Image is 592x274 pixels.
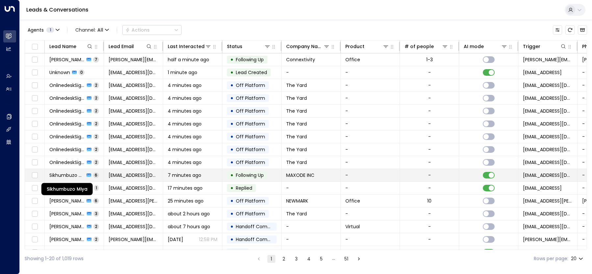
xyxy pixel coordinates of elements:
[93,172,99,178] span: 6
[230,182,234,194] div: •
[317,255,325,263] button: Go to page 5
[427,198,432,204] div: 10
[26,6,88,14] a: Leads & Conversations
[199,249,217,256] p: 12:55 PM
[109,146,158,153] span: hello@theyard.com
[230,118,234,129] div: •
[428,185,431,191] div: -
[49,159,85,166] span: OnlinedeskSign-Fd Doe
[342,255,350,263] button: Go to page 51
[109,82,158,89] span: hello@theyard.com
[341,207,400,220] td: -
[79,69,85,75] span: 0
[282,233,341,246] td: -
[280,255,288,263] button: Go to page 2
[345,56,360,63] span: Office
[428,236,431,243] div: -
[428,210,431,217] div: -
[49,249,85,256] span: eduardo molina
[523,210,573,217] span: info@davidwaiswa.top
[49,198,85,204] span: Matt Himmelsbach
[553,25,562,35] button: Customize
[286,121,307,127] span: The Yard
[25,25,62,35] button: Agents1
[345,198,360,204] span: Office
[282,220,341,233] td: -
[523,42,567,50] div: Trigger
[405,42,434,50] div: # of people
[93,224,99,229] span: 2
[236,95,265,101] span: Off Platform
[73,25,111,35] button: Channel:All
[230,157,234,168] div: •
[49,56,85,63] span: Kevin Chen
[282,246,341,259] td: -
[236,108,265,114] span: Off Platform
[122,25,182,35] button: Actions
[428,82,431,89] div: -
[523,172,573,178] span: cfdi@taxiscapu.com
[49,108,85,114] span: OnlinedeskSign-Fd Doe
[31,94,39,102] span: Toggle select row
[236,249,245,256] span: Lost
[230,170,234,181] div: •
[230,234,234,245] div: •
[286,42,323,50] div: Company Name
[330,255,338,263] div: …
[28,28,44,32] span: Agents
[31,133,39,141] span: Toggle select row
[109,42,134,50] div: Lead Email
[230,131,234,142] div: •
[25,255,84,262] div: Showing 1-20 of 1,019 rows
[230,247,234,258] div: •
[41,183,93,195] div: Sikhumbuzo Miya
[230,195,234,206] div: •
[93,198,99,204] span: 6
[109,133,158,140] span: hello@theyard.com
[31,223,39,231] span: Toggle select row
[236,121,265,127] span: Off Platform
[109,95,158,101] span: hello@theyard.com
[168,95,202,101] span: 4 minutes ago
[230,221,234,232] div: •
[341,156,400,169] td: -
[31,56,39,64] span: Toggle select row
[282,182,341,194] td: -
[523,133,573,140] span: calvinjennings905@gmail.com
[341,79,400,92] td: -
[236,146,265,153] span: Off Platform
[286,172,314,178] span: MAXODE INC
[31,43,39,51] span: Toggle select all
[286,42,330,50] div: Company Name
[109,121,158,127] span: hello@theyard.com
[97,27,103,33] span: All
[523,198,573,204] span: matt.himmelsbach@nmrk.com
[345,42,389,50] div: Product
[523,159,573,166] span: info@codebilla.com
[341,143,400,156] td: -
[31,120,39,128] span: Toggle select row
[31,81,39,90] span: Toggle select row
[236,82,265,89] span: Off Platform
[523,95,573,101] span: lavigueur44@hotmail.com
[341,233,400,246] td: -
[168,198,204,204] span: 25 minutes ago
[236,159,265,166] span: Off Platform
[341,66,400,79] td: -
[428,146,431,153] div: -
[428,133,431,140] div: -
[93,147,99,152] span: 2
[523,249,562,256] span: help@flexspace.ai
[341,182,400,194] td: -
[428,121,431,127] div: -
[255,255,363,263] nav: pagination navigation
[286,108,307,114] span: The Yard
[230,67,234,78] div: •
[236,69,267,76] span: Lead Created
[230,105,234,117] div: •
[31,158,39,167] span: Toggle select row
[236,172,264,178] span: Following Up
[168,42,205,50] div: Last Interacted
[49,133,85,140] span: OnlinedeskSign-Fd Doe
[168,121,202,127] span: 4 minutes ago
